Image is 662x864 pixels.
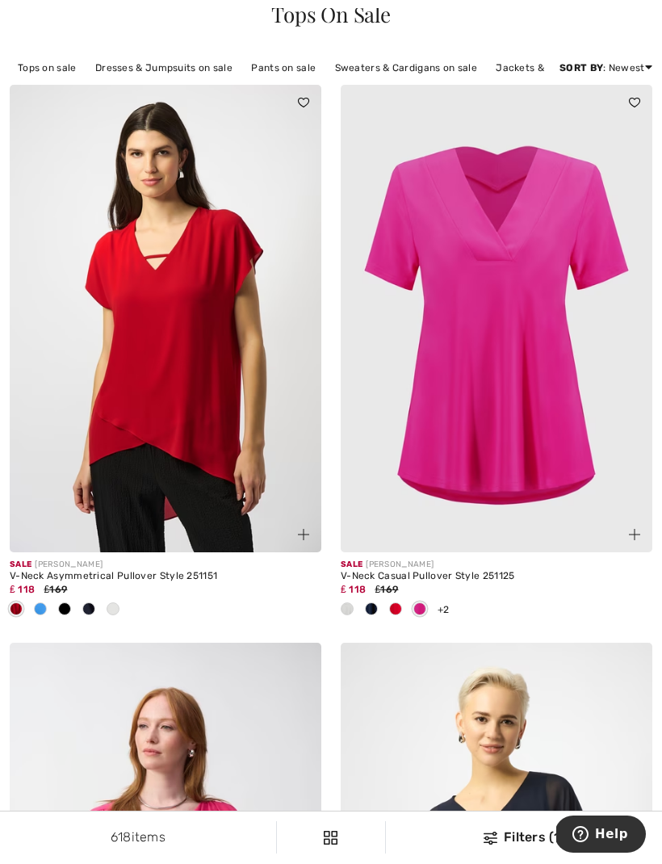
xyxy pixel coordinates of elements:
[559,62,603,73] strong: Sort By
[87,57,241,78] a: Dresses & Jumpsuits on sale
[629,98,640,107] img: heart_black_full.svg
[10,571,321,582] div: V-Neck Asymmetrical Pullover Style 251151
[298,529,309,540] img: plus_v2.svg
[298,98,309,107] img: heart_black_full.svg
[111,829,132,845] span: 618
[375,584,399,595] span: ₤169
[10,57,85,78] a: Tops on sale
[341,584,366,595] span: ₤ 118
[77,597,101,623] div: Midnight Blue
[341,559,652,571] div: [PERSON_NAME]
[484,832,497,845] img: Filters
[10,559,321,571] div: [PERSON_NAME]
[4,597,28,623] div: Radiant red
[52,597,77,623] div: Black
[396,828,652,847] div: Filters (1)
[10,584,35,595] span: ₤ 118
[341,571,652,582] div: V-Neck Casual Pullover Style 251125
[559,61,652,75] div: : Newest
[383,597,408,623] div: Radiant red
[341,560,362,569] span: Sale
[101,597,125,623] div: Off White
[327,57,485,78] a: Sweaters & Cardigans on sale
[44,584,68,595] span: ₤169
[324,831,337,845] img: Filters
[10,85,321,552] img: V-Neck Asymmetrical Pullover Style 251151. Coastal blue
[28,597,52,623] div: Coastal blue
[341,85,652,552] img: V-Neck Casual Pullover Style 251125. Bubble gum
[556,816,646,856] iframe: Opens a widget where you can find more information
[335,597,359,623] div: Vanilla 30
[359,597,383,623] div: Midnight Blue
[438,604,450,615] span: +2
[243,57,324,78] a: Pants on sale
[488,57,627,78] a: Jackets & Blazers on sale
[408,597,432,623] div: Geranium
[10,560,31,569] span: Sale
[629,529,640,540] img: plus_v2.svg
